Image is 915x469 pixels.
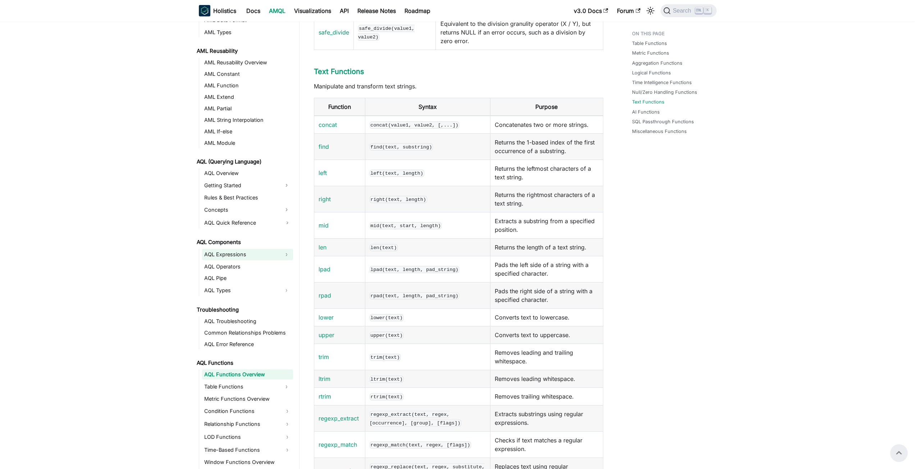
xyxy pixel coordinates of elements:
[490,405,603,431] td: Extracts substrings using regular expressions.
[370,266,459,273] code: lpad(text, length, pad_string)
[370,441,471,449] code: regexp_match(text, regex, [flags])
[202,217,293,229] a: AQL Quick Reference
[319,393,331,400] a: rtrim
[490,256,603,282] td: Pads the left side of a string with a specified character.
[242,5,265,17] a: Docs
[202,104,293,114] a: AML Partial
[632,60,682,66] a: Aggregation Functions
[704,7,711,14] kbd: K
[202,168,293,178] a: AQL Overview
[400,5,435,17] a: Roadmap
[632,40,667,47] a: Table Functions
[202,431,293,443] a: LOD Functions
[280,381,293,392] button: Expand sidebar category 'Table Functions'
[202,204,280,216] a: Concepts
[490,98,603,116] th: Purpose
[202,339,293,349] a: AQL Error Reference
[569,5,613,17] a: v3.0 Docs
[202,69,293,79] a: AML Constant
[370,393,404,400] code: rtrim(text)
[613,5,645,17] a: Forum
[195,157,293,167] a: AQL (Querying Language)
[195,305,293,315] a: Troubleshooting
[280,180,293,191] button: Expand sidebar category 'Getting Started'
[319,375,330,382] a: ltrim
[319,292,331,299] a: rpad
[890,444,907,461] button: Scroll back to top
[280,285,293,296] button: Expand sidebar category 'AQL Types'
[632,50,669,56] a: Metric Functions
[370,332,404,339] code: upper(text)
[319,415,359,422] a: regexp_extract
[490,387,603,405] td: Removes trailing whitespace.
[202,249,280,260] a: AQL Expressions
[319,196,331,203] a: right
[202,262,293,272] a: AQL Operators
[671,8,695,14] span: Search
[370,143,433,151] code: find(text, substring)
[632,118,694,125] a: SQL Passthrough Functions
[436,15,603,50] td: Equivalent to the division granulity operator (X / Y), but returns NULL if an error occurs, such ...
[199,5,210,17] img: Holistics
[490,186,603,212] td: Returns the rightmost characters of a text string.
[319,244,326,251] a: len
[202,328,293,338] a: Common Relationships Problems
[660,4,716,17] button: Search (Ctrl+K)
[319,314,334,321] a: lower
[353,5,400,17] a: Release Notes
[202,444,293,456] a: Time-Based Functions
[632,69,671,76] a: Logical Functions
[490,326,603,344] td: Converts text to uppercase.
[319,169,327,176] a: left
[202,115,293,125] a: AML String Interpolation
[319,143,329,150] a: find
[319,121,337,128] a: concat
[199,5,236,17] a: HolisticsHolistics
[213,6,236,15] b: Holistics
[202,180,280,191] a: Getting Started
[265,5,290,17] a: AMQL
[202,58,293,68] a: AML Reusability Overview
[490,431,603,457] td: Checks if text matches a regular expression.
[358,25,415,41] code: safe_divide(value1, value2)
[335,5,353,17] a: API
[319,441,357,448] a: regexp_match
[195,237,293,247] a: AQL Components
[202,92,293,102] a: AML Extend
[490,344,603,370] td: Removes leading and trailing whitespace.
[632,79,692,86] a: Time Intelligence Functions
[632,98,664,105] a: Text Functions
[202,285,280,296] a: AQL Types
[632,109,660,115] a: AI Functions
[202,405,293,417] a: Condition Functions
[202,193,293,203] a: Rules & Best Practices
[202,394,293,404] a: Metric Functions Overview
[645,5,656,17] button: Switch between dark and light mode (currently light mode)
[195,358,293,368] a: AQL Functions
[370,196,427,203] code: right(text, length)
[319,331,334,339] a: upper
[490,282,603,308] td: Pads the right side of a string with a specified character.
[370,376,404,383] code: ltrim(text)
[192,22,299,469] nav: Docs sidebar
[365,98,490,116] th: Syntax
[370,292,459,299] code: rpad(text, length, pad_string)
[202,27,293,37] a: AML Types
[490,308,603,326] td: Converts text to lowercase.
[195,46,293,56] a: AML Reusability
[202,127,293,137] a: AML If-else
[632,89,697,96] a: Null/Zero Handling Functions
[370,314,404,321] code: lower(text)
[370,170,424,177] code: left(text, length)
[280,249,293,260] button: Expand sidebar category 'AQL Expressions'
[490,116,603,134] td: Concatenates two or more strings.
[490,370,603,387] td: Removes leading whitespace.
[319,222,329,229] a: mid
[314,82,603,91] p: Manipulate and transform text strings.
[490,238,603,256] td: Returns the length of a text string.
[202,273,293,283] a: AQL Pipe
[319,29,349,36] a: safe_divide
[314,98,365,116] th: Function
[314,67,364,76] a: Text Functions
[490,160,603,186] td: Returns the leftmost characters of a text string.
